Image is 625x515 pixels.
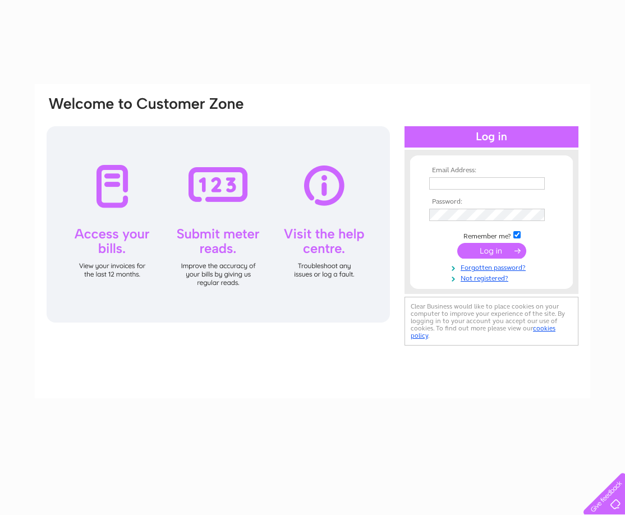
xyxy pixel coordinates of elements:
a: Forgotten password? [429,261,557,272]
th: Email Address: [426,167,557,174]
a: Not registered? [429,272,557,283]
input: Submit [457,243,526,259]
th: Password: [426,198,557,206]
td: Remember me? [426,229,557,241]
a: cookies policy [411,324,555,339]
div: Clear Business would like to place cookies on your computer to improve your experience of the sit... [405,297,578,346]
